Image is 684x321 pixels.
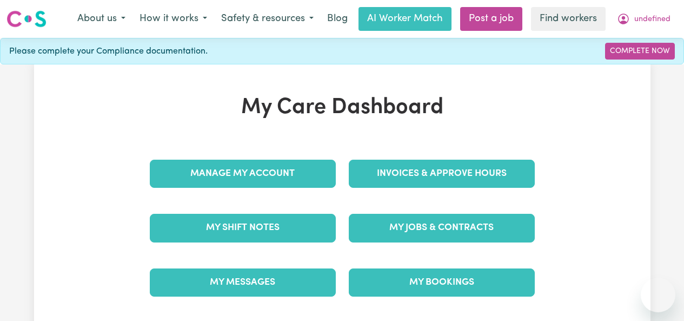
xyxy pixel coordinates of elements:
button: About us [70,8,132,30]
h1: My Care Dashboard [143,95,541,121]
a: Careseekers logo [6,6,47,31]
a: Complete Now [605,43,675,60]
a: My Messages [150,268,336,297]
a: Invoices & Approve Hours [349,160,535,188]
a: Post a job [460,7,522,31]
a: Find workers [531,7,606,31]
a: My Bookings [349,268,535,297]
a: Blog [321,7,354,31]
span: Please complete your Compliance documentation. [9,45,208,58]
iframe: Button to launch messaging window [641,278,675,312]
button: My Account [610,8,678,30]
button: Safety & resources [214,8,321,30]
a: AI Worker Match [358,7,451,31]
a: Manage My Account [150,160,336,188]
span: undefined [634,14,670,25]
a: My Shift Notes [150,214,336,242]
button: How it works [132,8,214,30]
img: Careseekers logo [6,9,47,29]
a: My Jobs & Contracts [349,214,535,242]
